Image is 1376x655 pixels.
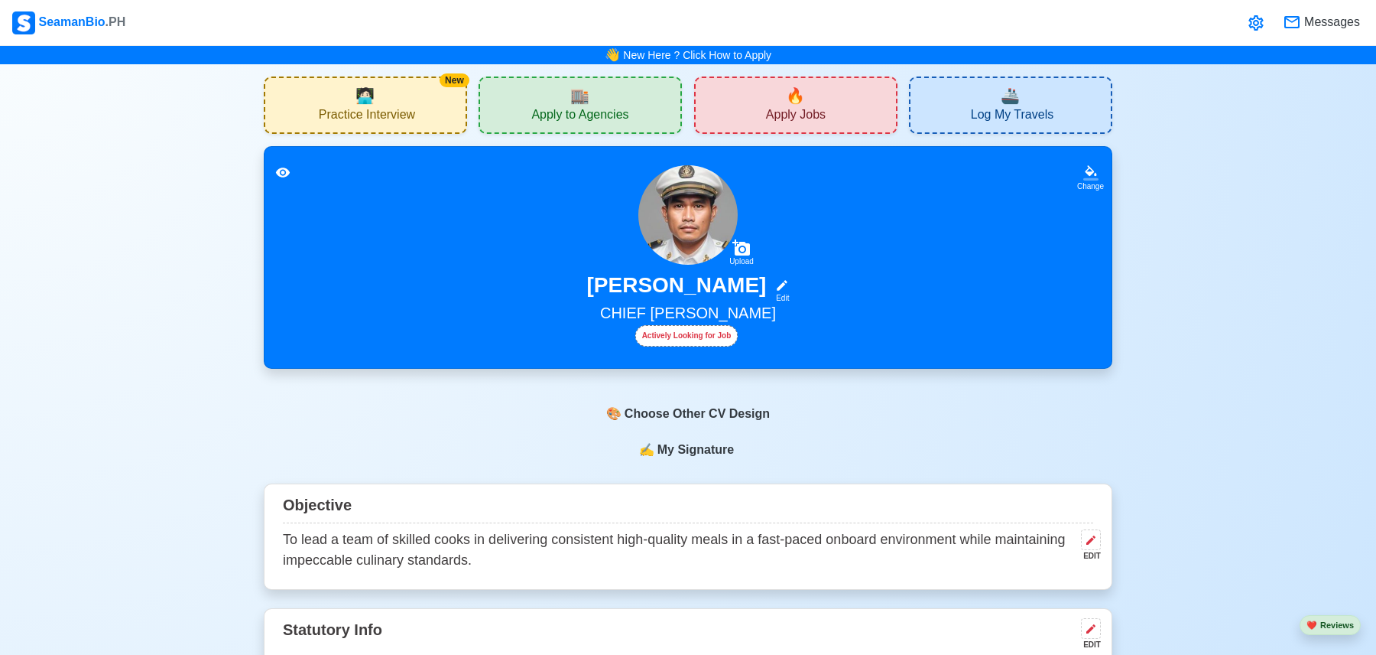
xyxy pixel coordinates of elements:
[283,490,1093,523] div: Objective
[1077,181,1104,192] div: Change
[355,84,375,107] span: interview
[635,325,738,347] div: Actively Looking for Job
[1001,84,1020,107] span: travel
[105,15,126,28] span: .PH
[440,73,469,87] div: New
[1300,615,1361,636] button: heartReviews
[12,11,35,34] img: Logo
[766,107,826,126] span: Apply Jobs
[623,49,771,61] a: New Here ? Click How to Apply
[769,292,789,304] div: Edit
[971,107,1053,126] span: Log My Travels
[1075,550,1101,562] div: EDIT
[531,107,628,126] span: Apply to Agencies
[729,257,754,266] div: Upload
[12,11,125,34] div: SeamanBio
[1075,639,1101,650] div: EDIT
[601,43,624,67] span: bell
[1301,13,1360,31] span: Messages
[1306,621,1317,630] span: heart
[606,405,621,423] span: paint
[570,84,589,107] span: agencies
[319,107,415,126] span: Practice Interview
[639,441,654,459] span: sign
[283,304,1093,325] h5: CHIEF [PERSON_NAME]
[654,441,737,459] span: My Signature
[283,530,1075,571] p: To lead a team of skilled cooks in delivering consistent high-quality meals in a fast-paced onboa...
[587,272,767,304] h3: [PERSON_NAME]
[596,399,780,429] div: Choose Other CV Design
[786,84,805,107] span: new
